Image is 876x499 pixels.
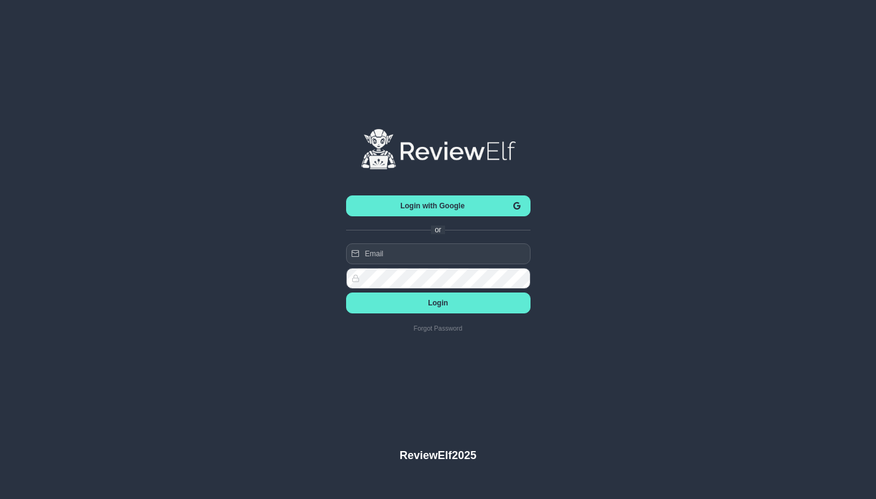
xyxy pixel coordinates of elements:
button: Login [346,293,531,313]
h4: ReviewElf 2025 [400,449,476,462]
span: Login [356,299,521,307]
img: logo [360,128,517,172]
span: Login with Google [356,202,510,210]
input: Email [346,243,531,264]
button: Login with Google [346,195,531,216]
span: or [435,226,441,234]
a: Forgot Password [346,324,531,332]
